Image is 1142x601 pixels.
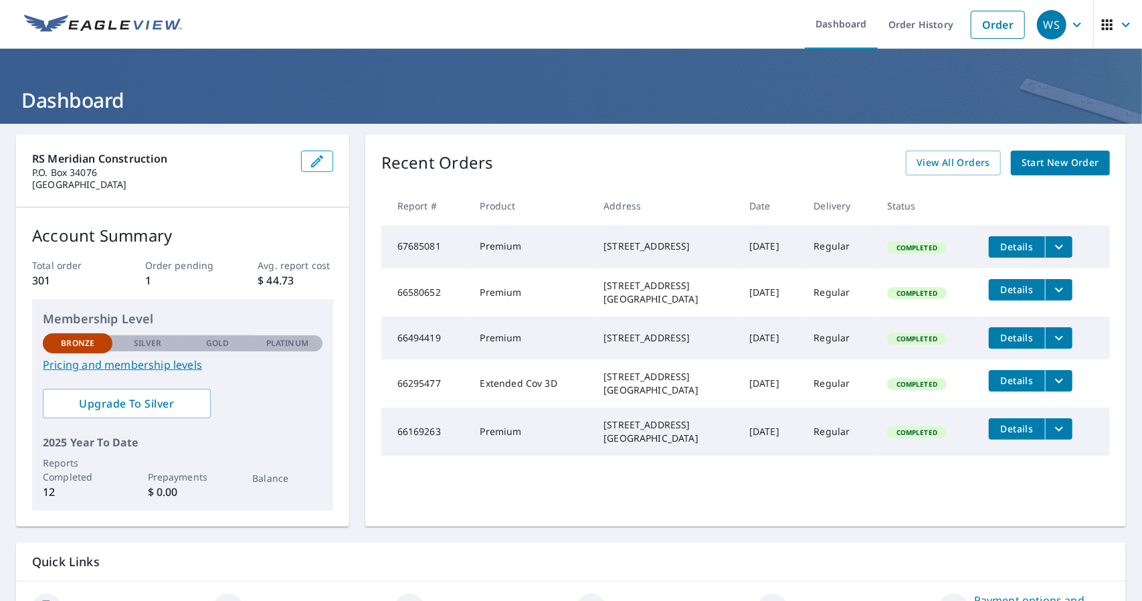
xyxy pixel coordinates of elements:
[43,310,322,328] p: Membership Level
[997,283,1037,296] span: Details
[206,337,229,349] p: Gold
[997,374,1037,387] span: Details
[989,236,1045,258] button: detailsBtn-67685081
[997,240,1037,253] span: Details
[16,86,1126,114] h1: Dashboard
[739,186,803,226] th: Date
[470,268,593,317] td: Premium
[145,272,220,288] p: 1
[803,359,876,408] td: Regular
[470,226,593,268] td: Premium
[1045,279,1072,300] button: filesDropdownBtn-66580652
[1045,236,1072,258] button: filesDropdownBtn-67685081
[603,279,728,306] div: [STREET_ADDRESS] [GEOGRAPHIC_DATA]
[43,434,322,450] p: 2025 Year To Date
[258,272,332,288] p: $ 44.73
[1045,418,1072,440] button: filesDropdownBtn-66169263
[739,408,803,456] td: [DATE]
[739,317,803,359] td: [DATE]
[1037,10,1066,39] div: WS
[148,470,217,484] p: Prepayments
[32,258,107,272] p: Total order
[145,258,220,272] p: Order pending
[803,268,876,317] td: Regular
[381,317,470,359] td: 66494419
[43,456,112,484] p: Reports Completed
[32,553,1110,570] p: Quick Links
[989,279,1045,300] button: detailsBtn-66580652
[148,484,217,500] p: $ 0.00
[258,258,332,272] p: Avg. report cost
[888,288,945,298] span: Completed
[906,151,1001,175] a: View All Orders
[1022,155,1099,171] span: Start New Order
[803,408,876,456] td: Regular
[997,331,1037,344] span: Details
[32,167,290,179] p: P.O. Box 34076
[739,226,803,268] td: [DATE]
[803,226,876,268] td: Regular
[888,334,945,343] span: Completed
[989,418,1045,440] button: detailsBtn-66169263
[32,224,333,248] p: Account Summary
[603,331,728,345] div: [STREET_ADDRESS]
[1045,370,1072,392] button: filesDropdownBtn-66295477
[989,327,1045,349] button: detailsBtn-66494419
[997,422,1037,435] span: Details
[24,15,182,35] img: EV Logo
[61,337,94,349] p: Bronze
[888,428,945,437] span: Completed
[989,370,1045,392] button: detailsBtn-66295477
[971,11,1025,39] a: Order
[917,155,990,171] span: View All Orders
[739,268,803,317] td: [DATE]
[603,240,728,253] div: [STREET_ADDRESS]
[470,186,593,226] th: Product
[32,151,290,167] p: RS Meridian Construction
[888,243,945,252] span: Completed
[43,484,112,500] p: 12
[252,471,322,485] p: Balance
[876,186,978,226] th: Status
[381,186,470,226] th: Report #
[1011,151,1110,175] a: Start New Order
[381,408,470,456] td: 66169263
[266,337,308,349] p: Platinum
[470,317,593,359] td: Premium
[43,357,322,373] a: Pricing and membership levels
[134,337,162,349] p: Silver
[43,389,211,418] a: Upgrade To Silver
[381,359,470,408] td: 66295477
[739,359,803,408] td: [DATE]
[603,418,728,445] div: [STREET_ADDRESS] [GEOGRAPHIC_DATA]
[1045,327,1072,349] button: filesDropdownBtn-66494419
[32,179,290,191] p: [GEOGRAPHIC_DATA]
[381,151,494,175] p: Recent Orders
[470,359,593,408] td: Extended Cov 3D
[470,408,593,456] td: Premium
[381,268,470,317] td: 66580652
[888,379,945,389] span: Completed
[803,186,876,226] th: Delivery
[381,226,470,268] td: 67685081
[593,186,739,226] th: Address
[803,317,876,359] td: Regular
[32,272,107,288] p: 301
[54,396,200,411] span: Upgrade To Silver
[603,370,728,397] div: [STREET_ADDRESS] [GEOGRAPHIC_DATA]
